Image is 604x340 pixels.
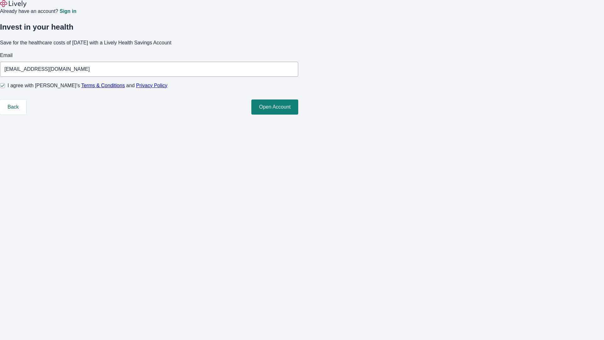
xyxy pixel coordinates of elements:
span: I agree with [PERSON_NAME]’s and [8,82,167,89]
a: Sign in [59,9,76,14]
a: Terms & Conditions [81,83,125,88]
a: Privacy Policy [136,83,168,88]
button: Open Account [251,99,298,115]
